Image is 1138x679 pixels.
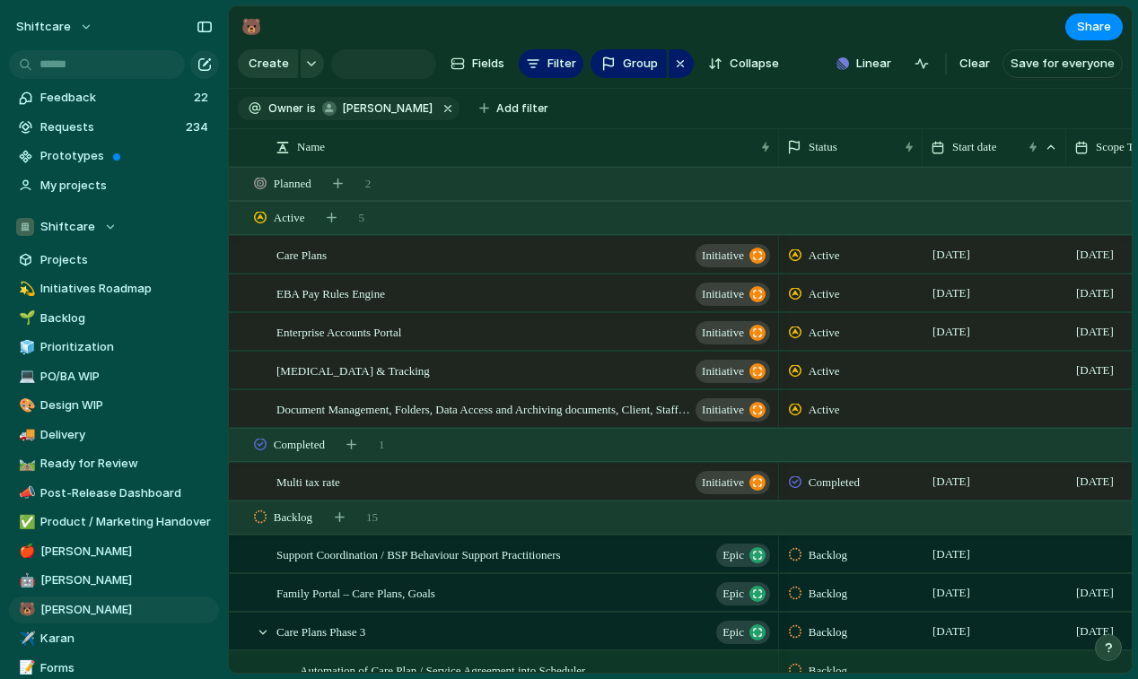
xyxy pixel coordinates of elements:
[16,280,34,298] button: 💫
[716,621,770,644] button: Epic
[274,175,311,193] span: Planned
[40,309,213,327] span: Backlog
[809,362,840,380] span: Active
[16,513,34,531] button: ✅
[16,484,34,502] button: 📣
[722,581,744,606] span: Epic
[19,424,31,445] div: 🚚
[1072,360,1118,381] span: [DATE]
[928,621,975,642] span: [DATE]
[366,509,378,527] span: 15
[1002,49,1123,78] button: Save for everyone
[276,321,401,342] span: Enterprise Accounts Portal
[809,247,840,265] span: Active
[19,396,31,416] div: 🎨
[9,509,219,535] div: ✅Product / Marketing Handover
[19,629,31,649] div: ✈️
[696,244,770,267] button: initiative
[1072,621,1118,642] span: [DATE]
[276,544,561,564] span: Support Coordination / BSP Behaviour Support Practitioners
[16,18,71,36] span: shiftcare
[809,324,840,342] span: Active
[928,283,975,304] span: [DATE]
[809,546,847,564] span: Backlog
[365,175,372,193] span: 2
[809,623,847,641] span: Backlog
[19,541,31,561] div: 🍎
[379,436,385,454] span: 1
[9,363,219,390] a: 💻PO/BA WIP
[237,13,266,41] button: 🐻
[1065,13,1123,40] button: Share
[716,582,770,605] button: Epic
[8,13,102,41] button: shiftcare
[829,50,898,77] button: Linear
[19,657,31,678] div: 📝
[722,620,744,645] span: Epic
[9,305,219,332] a: 🌱Backlog
[9,625,219,652] div: ✈️Karan
[40,251,213,269] span: Projects
[19,512,31,533] div: ✅
[274,209,305,227] span: Active
[856,55,891,73] span: Linear
[276,621,365,641] span: Care Plans Phase 3
[702,397,744,422] span: initiative
[702,320,744,345] span: initiative
[9,538,219,565] div: 🍎[PERSON_NAME]
[952,49,997,78] button: Clear
[40,368,213,386] span: PO/BA WIP
[19,366,31,387] div: 💻
[19,337,31,358] div: 🧊
[186,118,212,136] span: 234
[1072,321,1118,343] span: [DATE]
[16,455,34,473] button: 🛤️
[276,582,435,603] span: Family Portal – Care Plans, Goals
[591,49,667,78] button: Group
[9,596,219,623] div: 🐻[PERSON_NAME]
[928,321,975,343] span: [DATE]
[16,426,34,444] button: 🚚
[9,480,219,507] a: 📣Post-Release Dashboard
[696,471,770,494] button: initiative
[9,450,219,477] div: 🛤️Ready for Review
[318,99,436,118] button: [PERSON_NAME]
[40,218,95,236] span: Shiftcare
[696,398,770,422] button: initiative
[268,100,303,117] span: Owner
[276,360,430,380] span: [MEDICAL_DATA] & Tracking
[9,567,219,594] a: 🤖[PERSON_NAME]
[16,571,34,589] button: 🤖
[9,334,219,361] a: 🧊Prioritization
[40,396,213,414] span: Design WIP
[241,14,261,39] div: 🐻
[40,455,213,473] span: Ready for Review
[9,247,219,274] a: Projects
[9,213,219,240] button: Shiftcare
[496,100,548,117] span: Add filter
[19,279,31,300] div: 💫
[809,401,840,419] span: Active
[40,177,213,195] span: My projects
[19,308,31,328] div: 🌱
[9,114,219,141] a: Requests234
[809,285,840,303] span: Active
[696,321,770,344] button: initiative
[1011,55,1115,73] span: Save for everyone
[623,55,658,73] span: Group
[297,138,325,156] span: Name
[40,630,213,648] span: Karan
[194,89,212,107] span: 22
[809,138,837,156] span: Status
[40,601,213,619] span: [PERSON_NAME]
[16,659,34,677] button: 📝
[1072,244,1118,266] span: [DATE]
[702,282,744,307] span: initiative
[696,283,770,306] button: initiative
[19,483,31,503] div: 📣
[40,89,188,107] span: Feedback
[809,585,847,603] span: Backlog
[19,570,31,591] div: 🤖
[16,543,34,561] button: 🍎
